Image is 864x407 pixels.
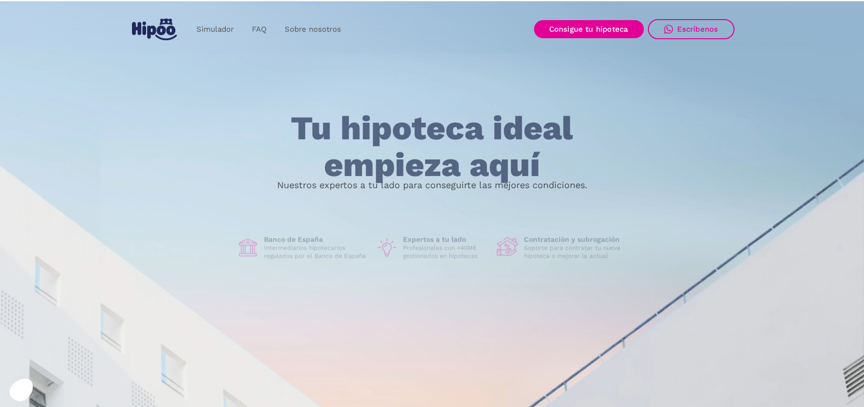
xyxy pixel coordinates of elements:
[403,244,489,260] p: Profesionales con +40M€ gestionados en hipotecas
[524,235,628,244] h1: Contratación y subrogación
[276,20,350,39] a: Sobre nosotros
[130,15,179,44] a: home
[264,244,368,260] p: Intermediarios hipotecarios regulados por el Banco de España
[677,25,718,34] div: Escríbenos
[277,181,587,189] p: Nuestros expertos a tu lado para conseguirte las mejores condiciones.
[187,20,243,39] a: Simulador
[534,20,644,38] a: Consigue tu hipoteca
[648,19,735,39] a: Escríbenos
[524,244,628,260] p: Soporte para contratar tu nueva hipoteca o mejorar la actual
[403,235,489,244] h1: Expertos a tu lado
[243,20,276,39] a: FAQ
[241,110,623,183] h1: Tu hipoteca ideal empieza aquí
[264,235,368,244] h1: Banco de España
